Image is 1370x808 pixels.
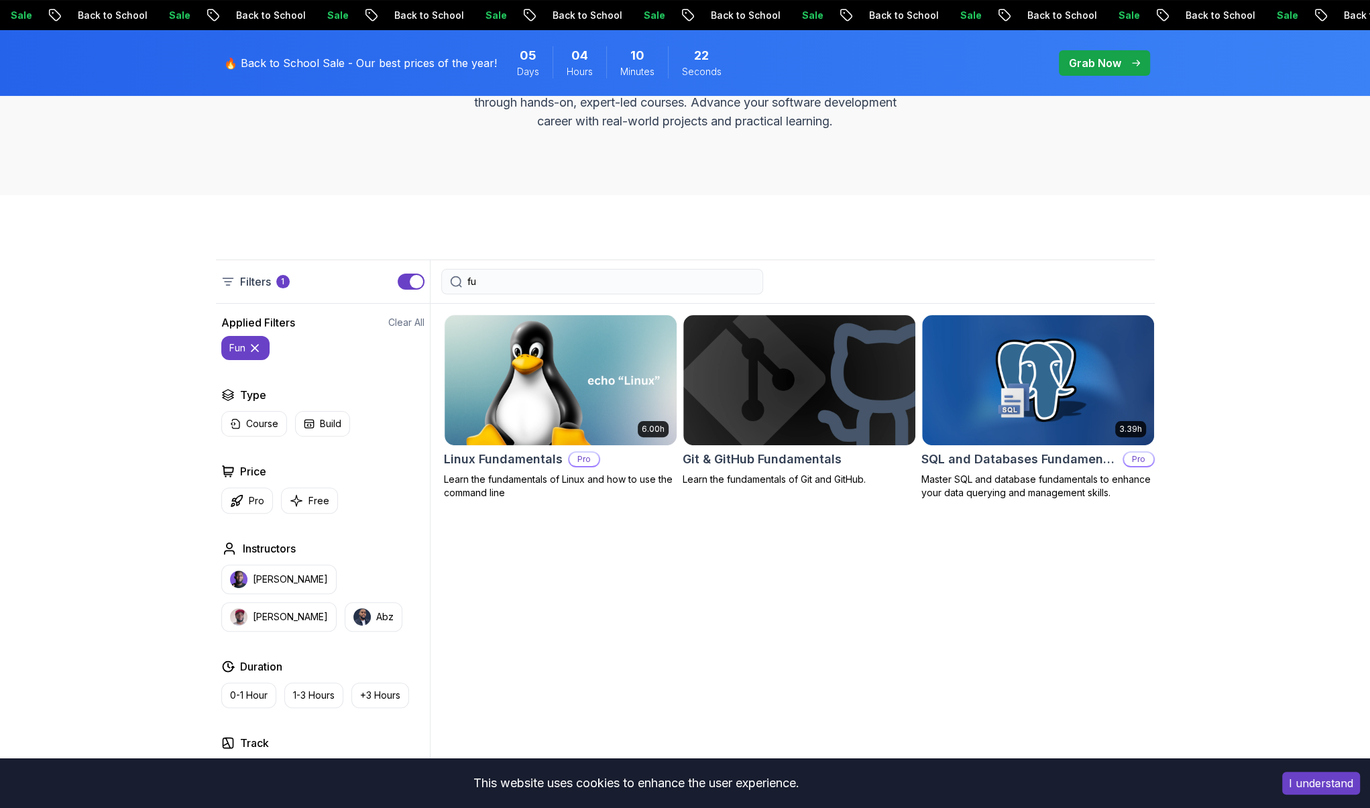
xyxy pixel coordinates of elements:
[281,276,284,287] p: 1
[683,450,842,469] h2: Git & GitHub Fundamentals
[642,424,665,435] p: 6.00h
[374,9,465,22] p: Back to School
[388,316,424,329] button: Clear All
[921,473,1155,500] p: Master SQL and database fundamentals to enhance your data querying and management skills.
[460,74,911,131] p: Master in-demand skills like Java, Spring Boot, DevOps, React, and more through hands-on, expert-...
[229,341,245,355] p: fun
[221,314,295,331] h2: Applied Filters
[221,336,270,360] button: fun
[465,9,508,22] p: Sale
[1069,55,1121,71] p: Grab Now
[1098,9,1141,22] p: Sale
[284,683,343,708] button: 1-3 Hours
[624,9,667,22] p: Sale
[243,540,296,557] h2: Instructors
[240,387,266,403] h2: Type
[445,315,677,445] img: Linux Fundamentals card
[940,9,983,22] p: Sale
[694,46,709,65] span: 22 Seconds
[10,768,1262,798] div: This website uses cookies to enhance the user experience.
[444,473,677,500] p: Learn the fundamentals of Linux and how to use the command line
[224,55,497,71] p: 🔥 Back to School Sale - Our best prices of the year!
[683,314,916,486] a: Git & GitHub Fundamentals cardGit & GitHub FundamentalsLearn the fundamentals of Git and GitHub.
[782,9,825,22] p: Sale
[444,314,677,500] a: Linux Fundamentals card6.00hLinux FundamentalsProLearn the fundamentals of Linux and how to use t...
[567,65,593,78] span: Hours
[682,65,722,78] span: Seconds
[240,274,271,290] p: Filters
[444,450,563,469] h2: Linux Fundamentals
[1165,9,1257,22] p: Back to School
[1119,424,1142,435] p: 3.39h
[345,602,402,632] button: instructor imgAbz
[849,9,940,22] p: Back to School
[230,571,247,588] img: instructor img
[221,565,337,594] button: instructor img[PERSON_NAME]
[249,494,264,508] p: Pro
[620,65,654,78] span: Minutes
[1257,9,1300,22] p: Sale
[281,487,338,514] button: Free
[630,46,644,65] span: 10 Minutes
[240,735,269,751] h2: Track
[520,46,536,65] span: 5 Days
[683,473,916,486] p: Learn the fundamentals of Git and GitHub.
[293,689,335,702] p: 1-3 Hours
[922,315,1154,445] img: SQL and Databases Fundamentals card
[230,689,268,702] p: 0-1 Hour
[921,314,1155,500] a: SQL and Databases Fundamentals card3.39hSQL and Databases FundamentalsProMaster SQL and database ...
[376,610,394,624] p: Abz
[467,275,754,288] input: Search Java, React, Spring boot ...
[221,683,276,708] button: 0-1 Hour
[320,417,341,430] p: Build
[240,658,282,675] h2: Duration
[353,608,371,626] img: instructor img
[532,9,624,22] p: Back to School
[351,683,409,708] button: +3 Hours
[246,417,278,430] p: Course
[921,450,1117,469] h2: SQL and Databases Fundamentals
[216,9,307,22] p: Back to School
[58,9,149,22] p: Back to School
[221,487,273,514] button: Pro
[295,411,350,437] button: Build
[1282,772,1360,795] button: Accept cookies
[691,9,782,22] p: Back to School
[569,453,599,466] p: Pro
[221,602,337,632] button: instructor img[PERSON_NAME]
[517,65,539,78] span: Days
[253,573,328,586] p: [PERSON_NAME]
[307,9,350,22] p: Sale
[308,494,329,508] p: Free
[240,463,266,479] h2: Price
[1124,453,1153,466] p: Pro
[149,9,192,22] p: Sale
[360,689,400,702] p: +3 Hours
[253,610,328,624] p: [PERSON_NAME]
[683,315,915,445] img: Git & GitHub Fundamentals card
[1007,9,1098,22] p: Back to School
[571,46,588,65] span: 4 Hours
[221,411,287,437] button: Course
[230,608,247,626] img: instructor img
